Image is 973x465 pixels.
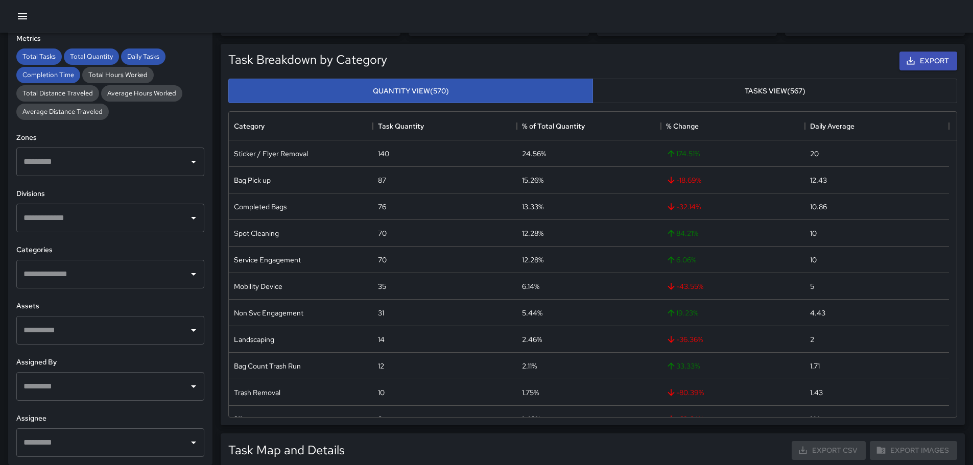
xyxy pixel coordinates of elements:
div: 35 [378,281,386,291]
h6: Assignee [16,413,204,424]
button: Open [186,379,201,394]
span: Average Hours Worked [101,89,182,97]
h6: Assigned By [16,357,204,368]
div: 140 [378,149,389,159]
div: 87 [378,175,386,185]
div: Daily Tasks [121,48,165,65]
div: 15.26% [522,175,543,185]
div: % Change [666,112,699,140]
div: 4.43 [810,308,825,318]
button: Open [186,267,201,281]
div: 12.28% [522,228,543,238]
div: 311 [234,414,242,424]
span: -43.55 % [666,281,703,291]
div: Mobility Device [234,281,282,291]
span: Total Quantity [64,52,119,61]
div: 12.28% [522,255,543,265]
span: Total Distance Traveled [16,89,99,97]
span: -32.14 % [666,202,701,212]
div: Total Tasks [16,48,62,65]
div: Daily Average [805,112,949,140]
div: 1.14 [810,414,820,424]
span: 33.33 % [666,361,700,371]
span: -63.64 % [666,414,703,424]
div: Completion Time [16,67,80,83]
button: Open [186,211,201,225]
span: 6.06 % [666,255,696,265]
div: % of Total Quantity [517,112,661,140]
div: % of Total Quantity [522,112,585,140]
h6: Assets [16,301,204,312]
div: Total Hours Worked [82,67,154,83]
div: Sticker / Flyer Removal [234,149,308,159]
div: 2.46% [522,334,542,345]
button: Open [186,323,201,337]
div: 10 [810,228,817,238]
span: Daily Tasks [121,52,165,61]
div: 31 [378,308,384,318]
div: 24.56% [522,149,546,159]
div: Bag Pick up [234,175,271,185]
div: Category [234,112,265,140]
div: Task Quantity [373,112,517,140]
span: Total Tasks [16,52,62,61]
div: 14 [378,334,385,345]
div: Task Quantity [378,112,424,140]
h5: Task Breakdown by Category [228,52,387,68]
div: Category [229,112,373,140]
div: 70 [378,255,387,265]
div: 20 [810,149,819,159]
div: 5 [810,281,814,291]
button: Quantity View(570) [228,79,593,104]
div: 5.44% [522,308,542,318]
div: 2 [810,334,814,345]
div: % Change [661,112,805,140]
div: 1.75% [522,387,539,398]
div: 70 [378,228,387,238]
div: 76 [378,202,386,212]
div: 12 [378,361,384,371]
div: 10 [378,387,385,398]
div: 13.33% [522,202,543,212]
h6: Metrics [16,33,204,44]
span: Total Hours Worked [82,70,154,79]
button: Export [899,52,957,70]
div: Landscaping [234,334,274,345]
span: -36.36 % [666,334,703,345]
div: 6.14% [522,281,539,291]
span: Completion Time [16,70,80,79]
div: Daily Average [810,112,855,140]
div: Total Distance Traveled [16,85,99,102]
div: Bag Count Trash Run [234,361,301,371]
div: Average Distance Traveled [16,104,109,120]
span: -18.69 % [666,175,701,185]
div: 1.71 [810,361,820,371]
div: 10.86 [810,202,827,212]
button: Open [186,155,201,169]
h5: Task Map and Details [228,442,345,458]
div: Non Svc Engagement [234,308,303,318]
span: 174.51 % [666,149,700,159]
div: Completed Bags [234,202,287,212]
span: Average Distance Traveled [16,107,109,116]
div: Total Quantity [64,48,119,65]
div: 1.40% [522,414,540,424]
h6: Categories [16,244,204,256]
span: 84.21 % [666,228,698,238]
div: Trash Removal [234,387,280,398]
h6: Divisions [16,188,204,200]
button: Open [186,435,201,450]
button: Tasks View(567) [592,79,957,104]
div: Average Hours Worked [101,85,182,102]
div: Service Engagement [234,255,301,265]
span: -80.39 % [666,387,704,398]
span: 19.23 % [666,308,698,318]
div: 1.43 [810,387,823,398]
div: 2.11% [522,361,537,371]
div: Spot Cleaning [234,228,279,238]
div: 12.43 [810,175,827,185]
div: 10 [810,255,817,265]
div: 8 [378,414,382,424]
h6: Zones [16,132,204,143]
